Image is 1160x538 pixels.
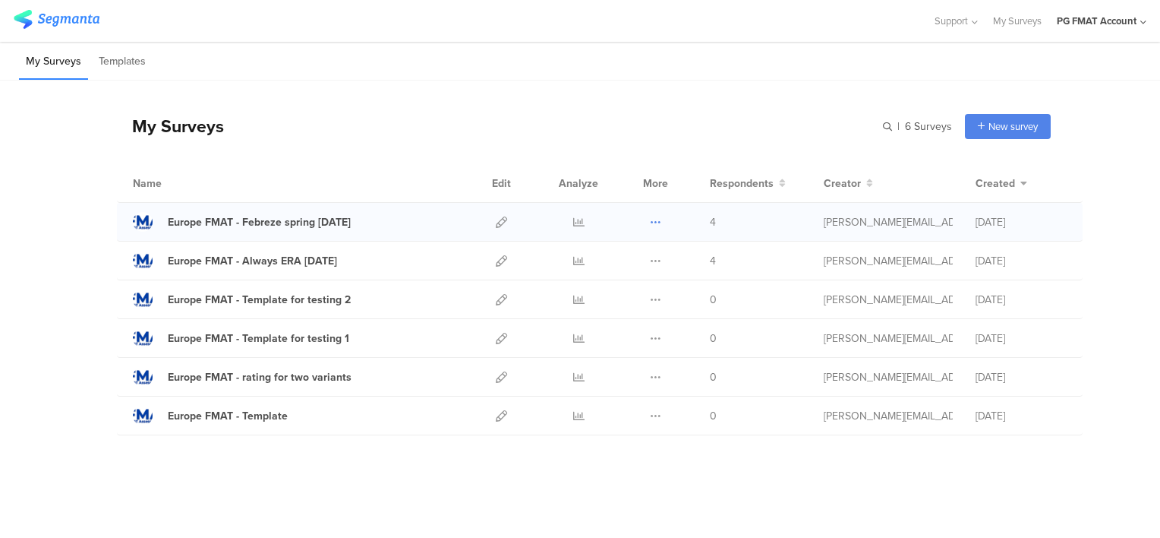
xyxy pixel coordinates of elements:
span: 0 [710,331,717,347]
li: Templates [92,44,153,80]
div: [DATE] [976,408,1067,424]
span: 4 [710,214,716,230]
div: Europe FMAT - rating for two variants [168,369,351,385]
a: Europe FMAT - Template [133,406,288,426]
a: Europe FMAT - Template for testing 2 [133,290,351,309]
span: 0 [710,292,717,308]
button: Respondents [710,176,786,191]
span: Creator [824,176,861,191]
button: Creator [824,176,873,191]
div: constantinescu.a@pg.com [824,369,953,385]
span: 4 [710,253,716,269]
a: Europe FMAT - Febreze spring [DATE] [133,212,351,232]
button: Created [976,176,1027,191]
div: [DATE] [976,253,1067,269]
div: [DATE] [976,292,1067,308]
div: Europe FMAT - Always ERA Sep 2025 [168,253,337,269]
span: 0 [710,369,717,385]
span: 6 Surveys [905,119,952,134]
a: Europe FMAT - Template for testing 1 [133,328,349,348]
div: Europe FMAT - Template for testing 1 [168,331,349,347]
div: Analyze [556,164,601,202]
a: Europe FMAT - Always ERA [DATE] [133,251,337,271]
div: [DATE] [976,214,1067,230]
div: constantinescu.a@pg.com [824,292,953,308]
div: Name [133,176,224,191]
div: PG FMAT Account [1057,14,1136,28]
div: More [639,164,672,202]
div: lopez.f.9@pg.com [824,214,953,230]
div: lopez.f.9@pg.com [824,253,953,269]
span: Created [976,176,1015,191]
div: constantinescu.a@pg.com [824,408,953,424]
div: My Surveys [117,113,224,139]
span: | [895,119,902,134]
li: My Surveys [19,44,88,80]
span: Respondents [710,176,774,191]
div: constantinescu.a@pg.com [824,331,953,347]
span: Support [935,14,968,28]
div: [DATE] [976,331,1067,347]
div: Europe FMAT - Template for testing 2 [168,292,351,308]
div: [DATE] [976,369,1067,385]
span: New survey [988,119,1038,134]
div: Edit [485,164,518,202]
a: Europe FMAT - rating for two variants [133,367,351,387]
div: Europe FMAT - Febreze spring 26 Sep 2025 [168,214,351,230]
span: 0 [710,408,717,424]
img: segmanta logo [14,10,99,29]
div: Europe FMAT - Template [168,408,288,424]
